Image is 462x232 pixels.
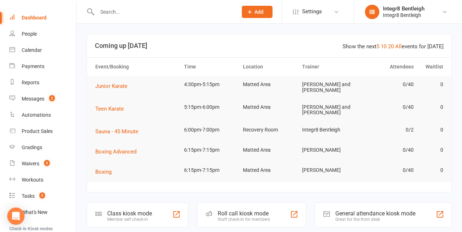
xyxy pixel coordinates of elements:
div: Reports [22,80,39,85]
td: 4:30pm-5:15pm [181,76,240,93]
div: Payments [22,63,44,69]
a: Product Sales [9,123,76,139]
div: Gradings [22,144,42,150]
button: Teen Karate [95,104,129,113]
td: 0/2 [358,121,417,138]
div: Great for the front desk [335,217,415,222]
th: Location [240,58,299,76]
button: Junior Karate [95,82,132,90]
a: Workouts [9,172,76,188]
span: Settings [302,4,322,20]
div: Waivers [22,161,39,166]
td: Matted Area [240,142,299,159]
h3: Coming up [DATE] [95,42,444,49]
a: Waivers 3 [9,156,76,172]
td: 0 [417,142,446,159]
td: 0/40 [358,162,417,179]
th: Time [181,58,240,76]
td: Integr8 Bentleigh [299,121,358,138]
div: People [22,31,37,37]
div: Automations [22,112,51,118]
span: 2 [49,95,55,101]
a: Messages 2 [9,91,76,107]
td: 6:00pm-7:00pm [181,121,240,138]
button: Boxing [95,168,117,176]
td: Matted Area [240,99,299,116]
td: 5:15pm-6:00pm [181,99,240,116]
div: Show the next events for [DATE] [343,42,444,51]
a: Reports [9,75,76,91]
div: Tasks [22,193,35,199]
span: Boxing Advanced [95,148,136,155]
div: Class kiosk mode [107,210,152,217]
td: Matted Area [240,162,299,179]
input: Search... [95,7,232,17]
td: 6:15pm-7:15pm [181,142,240,159]
a: Calendar [9,42,76,58]
div: Member self check-in [107,217,152,222]
td: [PERSON_NAME] [299,162,358,179]
a: People [9,26,76,42]
a: 5 [376,43,379,50]
td: [PERSON_NAME] [299,142,358,159]
span: Sauna - 45 Minute [95,128,138,135]
td: [PERSON_NAME] and [PERSON_NAME] [299,76,358,99]
button: Add [242,6,273,18]
td: 0/40 [358,142,417,159]
a: Automations [9,107,76,123]
div: Staff check-in for members [218,217,270,222]
div: What's New [22,209,48,215]
span: 3 [44,160,50,166]
div: General attendance kiosk mode [335,210,415,217]
div: Integr8 Bentleigh [383,12,424,18]
div: Messages [22,96,44,102]
button: Sauna - 45 Minute [95,127,143,136]
div: Integr8 Bentleigh [383,5,424,12]
div: Open Intercom Messenger [7,208,25,225]
span: Teen Karate [95,106,124,112]
span: Junior Karate [95,83,127,89]
td: 6:15pm-7:15pm [181,162,240,179]
td: 0 [417,76,446,93]
a: 10 [381,43,387,50]
th: Event/Booking [92,58,181,76]
div: IB [365,5,379,19]
td: 0 [417,121,446,138]
td: Recovery Room [240,121,299,138]
span: Add [254,9,263,15]
td: 0/40 [358,76,417,93]
td: [PERSON_NAME] and [PERSON_NAME] [299,99,358,121]
button: Boxing Advanced [95,147,141,156]
th: Trainer [299,58,358,76]
td: 0 [417,99,446,116]
td: 0 [417,162,446,179]
a: Payments [9,58,76,75]
div: Roll call kiosk mode [218,210,270,217]
th: Waitlist [417,58,446,76]
a: Dashboard [9,10,76,26]
td: Matted Area [240,76,299,93]
div: Workouts [22,177,43,183]
span: 9 [39,192,45,198]
div: Calendar [22,47,42,53]
span: Boxing [95,169,112,175]
div: Product Sales [22,128,53,134]
a: 20 [388,43,394,50]
a: All [395,43,402,50]
td: 0/40 [358,99,417,116]
a: Gradings [9,139,76,156]
div: Dashboard [22,15,47,21]
th: Attendees [358,58,417,76]
a: Tasks 9 [9,188,76,204]
a: What's New [9,204,76,220]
